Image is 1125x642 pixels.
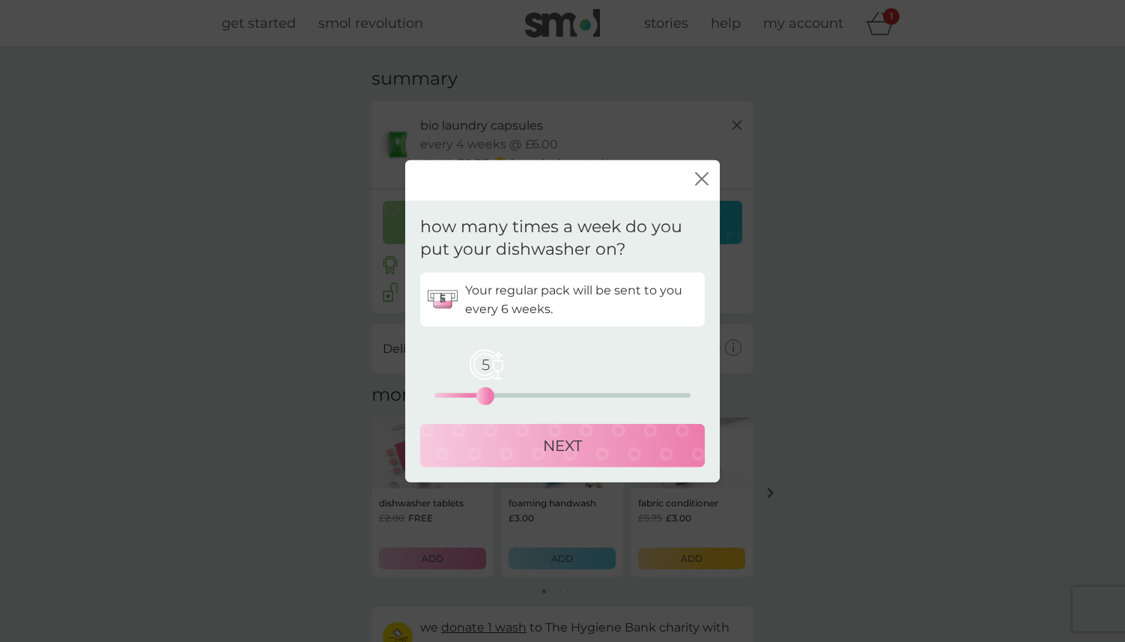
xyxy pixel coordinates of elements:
[543,434,582,458] p: NEXT
[420,424,705,467] button: NEXT
[420,215,705,261] p: how many times a week do you put your dishwasher on?
[465,280,697,318] p: Your regular pack will be sent to you every 6 weeks.
[695,172,709,188] button: close
[467,346,504,384] span: 5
